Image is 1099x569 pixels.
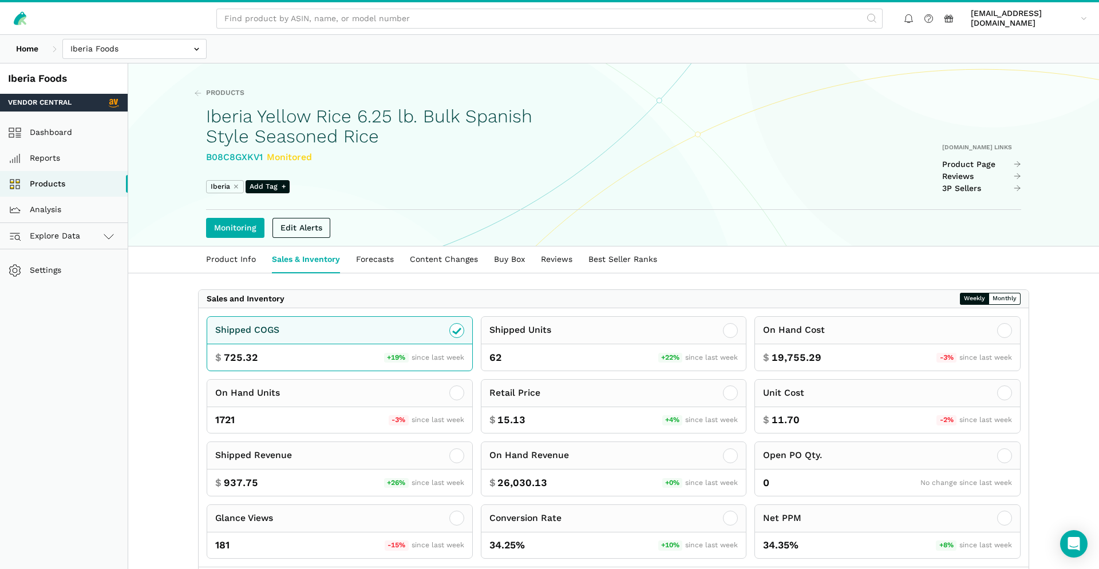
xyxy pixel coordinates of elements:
[489,511,562,526] div: Conversion Rate
[206,88,244,98] span: Products
[959,541,1012,549] span: since last week
[412,416,464,424] span: since last week
[481,316,747,371] button: Shipped Units 62 +22% since last week
[207,294,284,304] div: Sales and Inventory
[989,293,1021,305] button: Monthly
[264,246,348,273] a: Sales & Inventory
[920,479,1012,487] span: No change since last week
[772,351,821,365] span: 19,755.29
[385,540,409,551] span: -15%
[942,184,1022,194] a: 3P Sellers
[481,504,747,559] button: Conversion Rate 34.25% +10% since last week
[215,323,279,337] div: Shipped COGS
[194,88,244,98] a: Products
[763,538,798,552] span: 34.35%
[215,511,273,526] div: Glance Views
[580,246,665,273] a: Best Seller Ranks
[215,476,222,490] span: $
[772,413,800,427] span: 11.70
[198,246,264,273] a: Product Info
[224,476,258,490] span: 937.75
[215,413,235,427] span: 1721
[272,218,330,238] a: Edit Alerts
[489,413,496,427] span: $
[685,541,738,549] span: since last week
[207,379,473,434] button: On Hand Units 1721 -3% since last week
[282,182,286,192] span: +
[754,316,1021,371] button: On Hand Cost $ 19,755.29 -3% since last week
[763,323,825,337] div: On Hand Cost
[489,538,525,552] span: 34.25%
[206,150,541,165] div: B08C8GXKV1
[754,379,1021,434] button: Unit Cost $ 11.70 -2% since last week
[62,39,207,59] input: Iberia Foods
[481,379,747,434] button: Retail Price $ 15.13 +4% since last week
[763,386,804,400] div: Unit Cost
[959,416,1012,424] span: since last week
[763,511,801,526] div: Net PPM
[246,180,290,193] span: Add Tag
[384,353,409,363] span: +19%
[224,351,258,365] span: 725.32
[12,229,80,243] span: Explore Data
[936,540,956,551] span: +8%
[685,353,738,361] span: since last week
[685,416,738,424] span: since last week
[207,441,473,496] button: Shipped Revenue $ 937.75 +26% since last week
[959,353,1012,361] span: since last week
[942,172,1022,182] a: Reviews
[389,415,409,425] span: -3%
[412,353,464,361] span: since last week
[497,476,547,490] span: 26,030.13
[412,541,464,549] span: since last week
[754,441,1021,496] button: Open PO Qty. 0 No change since last week
[384,478,409,488] span: +26%
[658,540,683,551] span: +10%
[216,9,883,29] input: Find product by ASIN, name, or model number
[207,504,473,559] button: Glance Views 181 -15% since last week
[489,351,501,365] span: 62
[942,160,1022,170] a: Product Page
[215,351,222,365] span: $
[942,144,1022,152] div: [DOMAIN_NAME] Links
[489,386,540,400] div: Retail Price
[215,448,292,463] div: Shipped Revenue
[685,479,738,487] span: since last week
[8,71,120,86] div: Iberia Foods
[967,6,1091,30] a: [EMAIL_ADDRESS][DOMAIN_NAME]
[267,152,312,162] span: Monitored
[936,353,956,363] span: -3%
[662,415,683,425] span: +4%
[971,9,1077,29] span: [EMAIL_ADDRESS][DOMAIN_NAME]
[481,441,747,496] button: On Hand Revenue $ 26,030.13 +0% since last week
[936,415,956,425] span: -2%
[8,98,72,108] span: Vendor Central
[233,182,239,192] button: ⨯
[658,353,683,363] span: +22%
[215,538,230,552] span: 181
[489,323,551,337] div: Shipped Units
[207,316,473,371] button: Shipped COGS $ 725.32 +19% since last week
[960,293,989,305] button: Weekly
[1060,530,1088,558] div: Open Intercom Messenger
[8,39,46,59] a: Home
[533,246,580,273] a: Reviews
[412,479,464,487] span: since last week
[402,246,486,273] a: Content Changes
[754,504,1021,559] button: Net PPM 34.35% +8% since last week
[763,351,769,365] span: $
[662,478,683,488] span: +0%
[763,413,769,427] span: $
[206,106,541,146] h1: Iberia Yellow Rice 6.25 lb. Bulk Spanish Style Seasoned Rice
[763,476,769,490] span: 0
[497,413,525,427] span: 15.13
[348,246,402,273] a: Forecasts
[486,246,533,273] a: Buy Box
[763,448,822,463] div: Open PO Qty.
[211,182,230,192] span: Iberia
[215,386,280,400] div: On Hand Units
[489,476,496,490] span: $
[489,448,569,463] div: On Hand Revenue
